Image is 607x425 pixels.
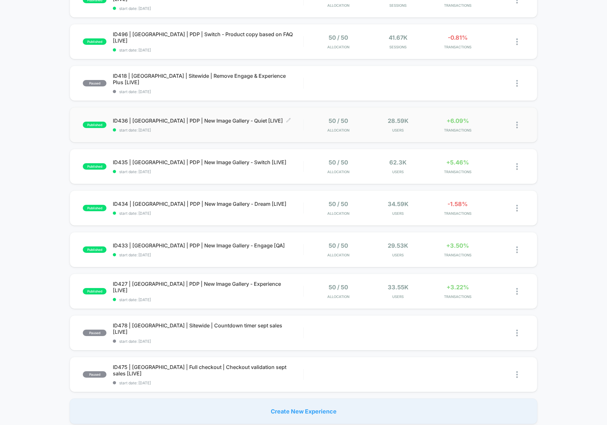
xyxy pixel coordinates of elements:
[329,284,348,291] span: 50 / 50
[83,371,106,378] span: paused
[113,31,303,44] span: ID496 | [GEOGRAPHIC_DATA] | PDP | Switch - Product copy based on FAQ [LIVE]
[370,170,426,174] span: Users
[516,288,518,295] img: close
[113,211,303,216] span: start date: [DATE]
[446,242,469,249] span: +3.50%
[327,294,349,299] span: Allocation
[388,201,409,207] span: 34.59k
[83,122,106,128] span: published
[113,281,303,293] span: ID427 | [GEOGRAPHIC_DATA] | PDP | New Image Gallery - Experience [LIVE]
[516,80,518,87] img: close
[329,34,348,41] span: 50 / 50
[370,294,426,299] span: Users
[329,117,348,124] span: 50 / 50
[429,211,486,216] span: TRANSACTIONS
[370,45,426,49] span: Sessions
[327,253,349,257] span: Allocation
[446,159,469,166] span: +5.46%
[429,3,486,8] span: TRANSACTIONS
[516,330,518,336] img: close
[113,48,303,52] span: start date: [DATE]
[516,122,518,128] img: close
[516,38,518,45] img: close
[70,398,537,424] div: Create New Experience
[113,6,303,11] span: start date: [DATE]
[388,284,409,291] span: 33.55k
[83,163,106,170] span: published
[113,339,303,344] span: start date: [DATE]
[448,34,468,41] span: -0.81%
[370,211,426,216] span: Users
[113,169,303,174] span: start date: [DATE]
[113,128,303,132] span: start date: [DATE]
[83,38,106,45] span: published
[113,201,303,207] span: ID434 | [GEOGRAPHIC_DATA] | PDP | New Image Gallery - Dream [LIVE]
[327,3,349,8] span: Allocation
[329,201,348,207] span: 50 / 50
[516,163,518,170] img: close
[113,89,303,94] span: start date: [DATE]
[329,159,348,166] span: 50 / 50
[113,253,303,257] span: start date: [DATE]
[83,246,106,253] span: published
[429,253,486,257] span: TRANSACTIONS
[113,364,303,377] span: ID475 | [GEOGRAPHIC_DATA] | Full checkout | Checkout validation sept sales [LIVE]
[113,297,303,302] span: start date: [DATE]
[429,294,486,299] span: TRANSACTIONS
[389,34,408,41] span: 41.67k
[429,170,486,174] span: TRANSACTIONS
[113,381,303,385] span: start date: [DATE]
[327,211,349,216] span: Allocation
[113,159,303,165] span: ID435 | [GEOGRAPHIC_DATA] | PDP | New Image Gallery - Switch [LIVE]
[327,128,349,132] span: Allocation
[429,128,486,132] span: TRANSACTIONS
[113,322,303,335] span: ID478 | [GEOGRAPHIC_DATA] | Sitewide | Countdown timer sept sales [LIVE]
[113,117,303,124] span: ID436 | [GEOGRAPHIC_DATA] | PDP | New Image Gallery - Quiet [LIVE]
[516,246,518,253] img: close
[329,242,348,249] span: 50 / 50
[370,253,426,257] span: Users
[83,288,106,294] span: published
[83,205,106,211] span: published
[447,117,469,124] span: +6.09%
[388,242,408,249] span: 29.53k
[370,128,426,132] span: Users
[447,201,468,207] span: -1.58%
[516,205,518,212] img: close
[389,159,407,166] span: 62.3k
[516,371,518,378] img: close
[370,3,426,8] span: Sessions
[327,170,349,174] span: Allocation
[113,242,303,249] span: ID433 | [GEOGRAPHIC_DATA] | PDP | New Image Gallery - Engage [QA]
[83,80,106,86] span: paused
[113,73,303,85] span: ID418 | [GEOGRAPHIC_DATA] | Sitewide | Remove Engage & Experience Plus [LIVE]
[327,45,349,49] span: Allocation
[388,117,409,124] span: 28.59k
[429,45,486,49] span: TRANSACTIONS
[447,284,469,291] span: +3.22%
[83,330,106,336] span: paused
